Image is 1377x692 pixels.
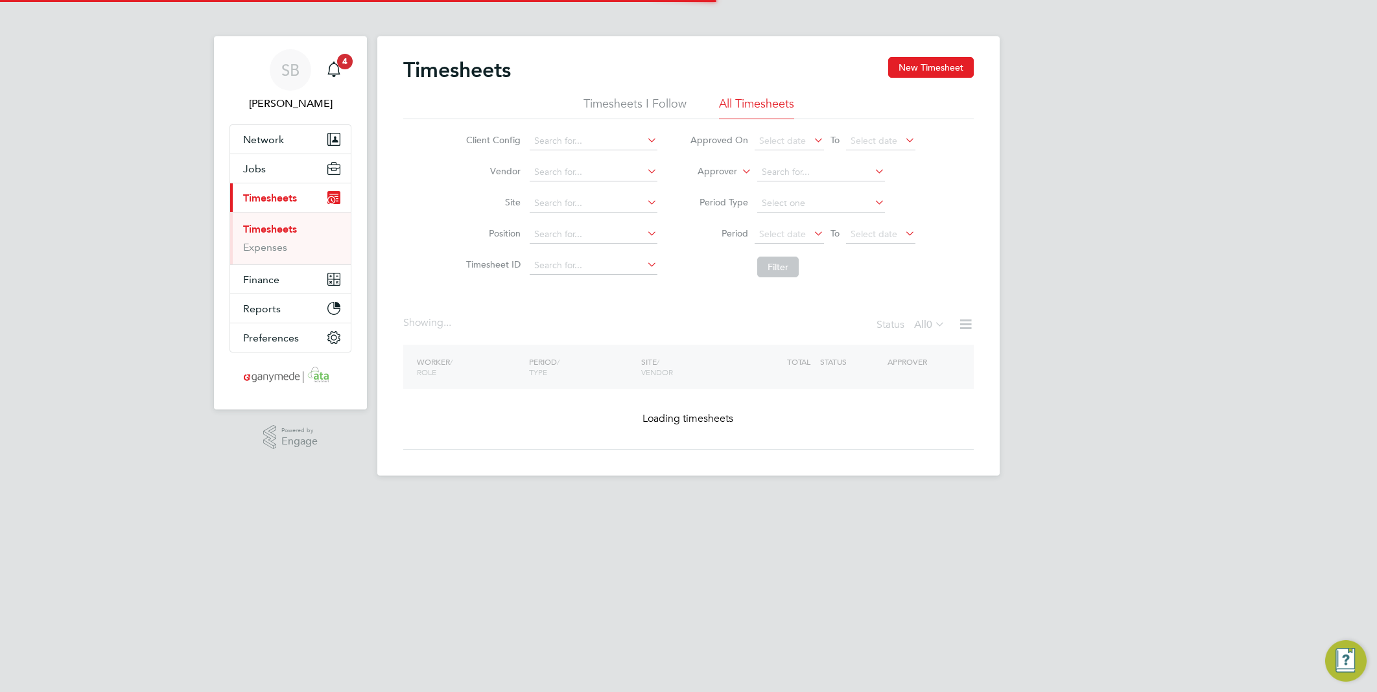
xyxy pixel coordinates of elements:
span: Network [243,133,284,146]
div: Showing [403,316,454,330]
a: Powered byEngage [263,425,318,450]
label: Period Type [690,196,748,208]
li: All Timesheets [719,96,794,119]
label: All [914,318,945,331]
span: Samantha Briggs [230,96,351,111]
button: Filter [757,257,799,277]
span: SB [281,62,300,78]
input: Search for... [530,257,657,275]
span: To [827,225,843,242]
button: Preferences [230,323,351,352]
input: Search for... [757,163,885,181]
label: Approver [679,165,737,178]
span: Select date [851,228,897,240]
span: Select date [851,135,897,146]
label: Position [462,227,521,239]
input: Search for... [530,225,657,244]
div: Status [877,316,948,334]
span: Reports [243,303,281,315]
span: Jobs [243,163,266,175]
nav: Main navigation [214,36,367,409]
button: Network [230,125,351,154]
label: Approved On [690,134,748,146]
input: Search for... [530,163,657,181]
span: Preferences [243,332,299,344]
span: 4 [337,54,353,69]
button: Timesheets [230,183,351,212]
a: Expenses [243,241,287,253]
input: Search for... [530,194,657,213]
label: Vendor [462,165,521,177]
label: Client Config [462,134,521,146]
span: Select date [759,135,806,146]
span: Engage [281,436,318,447]
span: Select date [759,228,806,240]
input: Search for... [530,132,657,150]
a: Go to home page [230,365,351,386]
a: 4 [321,49,347,91]
button: Reports [230,294,351,323]
label: Timesheet ID [462,259,521,270]
input: Select one [757,194,885,213]
button: New Timesheet [888,57,974,78]
button: Engage Resource Center [1325,640,1367,682]
h2: Timesheets [403,57,511,83]
label: Site [462,196,521,208]
span: Finance [243,273,279,286]
span: 0 [926,318,932,331]
a: Timesheets [243,223,297,235]
span: ... [443,316,451,329]
a: SB[PERSON_NAME] [230,49,351,111]
span: To [827,132,843,148]
div: Timesheets [230,212,351,264]
button: Finance [230,265,351,294]
li: Timesheets I Follow [583,96,687,119]
span: Powered by [281,425,318,436]
label: Period [690,227,748,239]
img: ganymedesolutions-logo-retina.png [240,365,342,386]
span: Timesheets [243,192,297,204]
button: Jobs [230,154,351,183]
